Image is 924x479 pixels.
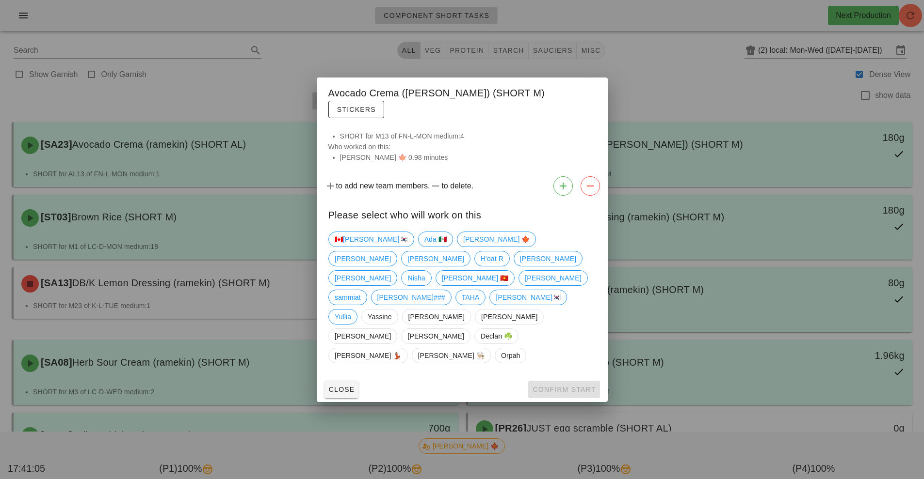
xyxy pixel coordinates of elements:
button: Stickers [328,101,384,118]
span: [PERSON_NAME]🇰🇷 [496,290,561,305]
div: Who worked on this: [317,131,608,172]
span: [PERSON_NAME] 🍁 [463,232,530,247]
span: [PERSON_NAME] [335,251,391,266]
span: Yassine [368,309,391,324]
span: [PERSON_NAME]### [377,290,445,305]
span: Close [328,386,355,393]
span: [PERSON_NAME] [407,251,464,266]
span: Declan ☘️ [480,329,512,343]
span: Stickers [337,106,376,113]
span: [PERSON_NAME] [481,309,537,324]
span: Ada 🇲🇽 [424,232,446,247]
li: SHORT for M13 of FN-L-MON medium:4 [340,131,596,141]
span: [PERSON_NAME] [335,329,391,343]
div: Avocado Crema ([PERSON_NAME]) (SHORT M) [317,77,608,123]
span: Nisha [407,271,425,285]
span: [PERSON_NAME] [525,271,581,285]
li: [PERSON_NAME] 🍁 0.98 minutes [340,152,596,163]
span: sammiat [335,290,361,305]
span: Yullia [335,309,351,324]
span: Orpah [501,348,520,363]
span: [PERSON_NAME] [519,251,576,266]
div: Please select who will work on this [317,200,608,228]
span: [PERSON_NAME] 👨🏼‍🍳 [418,348,485,363]
span: [PERSON_NAME] 🇻🇳 [441,271,508,285]
span: TAHA [461,290,479,305]
span: 🇨🇦[PERSON_NAME]🇰🇷 [335,232,408,247]
div: to add new team members. to delete. [317,172,608,200]
span: [PERSON_NAME] [335,271,391,285]
span: [PERSON_NAME] [408,309,464,324]
span: [PERSON_NAME] 💃🏽 [335,348,402,363]
span: H'oat R [480,251,503,266]
span: [PERSON_NAME] [407,329,464,343]
button: Close [324,381,359,398]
